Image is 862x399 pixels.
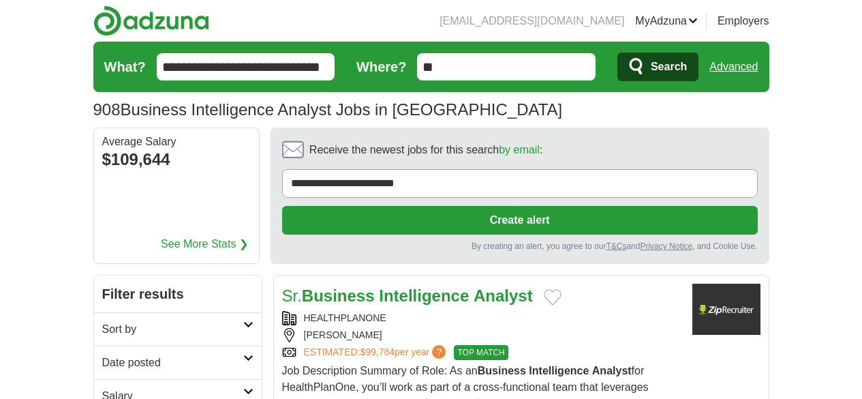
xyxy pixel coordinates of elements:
[102,147,251,172] div: $109,644
[94,312,262,346] a: Sort by
[356,57,406,77] label: Where?
[282,206,758,235] button: Create alert
[617,53,698,81] button: Search
[379,286,469,305] strong: Intelligence
[640,241,692,251] a: Privacy Notice
[102,321,243,338] h2: Sort by
[718,13,769,29] a: Employers
[474,286,533,305] strong: Analyst
[93,98,121,122] span: 908
[692,284,760,335] img: Company logo
[282,286,533,305] a: Sr.Business Intelligence Analyst
[478,365,526,376] strong: Business
[282,328,681,342] div: [PERSON_NAME]
[161,236,248,252] a: See More Stats ❯
[635,13,698,29] a: MyAdzuna
[93,100,563,119] h1: Business Intelligence Analyst Jobs in [GEOGRAPHIC_DATA]
[302,286,375,305] strong: Business
[94,276,262,312] h2: Filter results
[529,365,589,376] strong: Intelligence
[592,365,632,376] strong: Analyst
[104,57,146,77] label: What?
[94,346,262,379] a: Date posted
[432,345,446,359] span: ?
[93,5,209,36] img: Adzuna logo
[309,142,542,158] span: Receive the newest jobs for this search :
[651,53,687,80] span: Search
[102,355,243,371] h2: Date posted
[499,144,540,156] a: by email
[606,241,626,251] a: T&Cs
[282,311,681,325] div: HEALTHPLANONE
[304,345,449,360] a: ESTIMATED:$99,784per year?
[282,240,758,252] div: By creating an alert, you agree to our and , and Cookie Use.
[440,13,624,29] li: [EMAIL_ADDRESS][DOMAIN_NAME]
[709,53,758,80] a: Advanced
[454,345,508,360] span: TOP MATCH
[544,289,561,306] button: Add to favorite jobs
[360,346,395,357] span: $99,784
[102,136,251,147] div: Average Salary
